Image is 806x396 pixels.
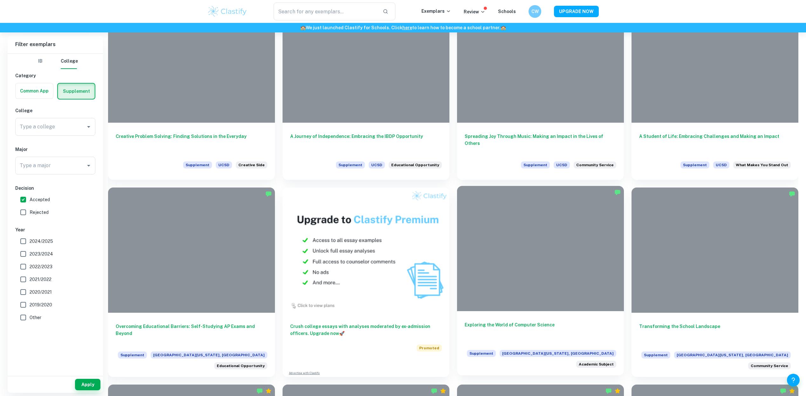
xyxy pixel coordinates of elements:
div: Describe how you have taken advantage of a significant educational opportunity or worked to overc... [389,161,442,172]
h6: Exploring the World of Computer Science [465,321,616,342]
div: Premium [614,388,621,394]
span: Educational Opportunity [217,363,265,369]
div: Premium [440,388,446,394]
div: What have you done to make your school or your community a better place? [748,362,791,369]
h6: Filter exemplars [8,36,103,53]
span: 2019/2020 [30,301,52,308]
div: Think about an academic subject that inspires you. Describe how you have furthered this interest ... [576,361,616,368]
span: 2022/2023 [30,263,52,270]
div: Premium [265,388,272,394]
span: Community Service [576,162,614,168]
span: Academic Subject [579,361,614,367]
a: here [402,25,412,30]
span: Supplement [118,352,147,358]
a: Advertise with Clastify [289,371,320,375]
span: Supplement [467,350,496,357]
button: Help and Feedback [787,374,800,386]
span: [GEOGRAPHIC_DATA][US_STATE], [GEOGRAPHIC_DATA] [500,350,616,357]
h6: A Journey of Independence: Embracing the IBDP Opportunity [290,133,442,154]
h6: Spreading Joy Through Music: Making an Impact in the Lives of Others [465,133,616,154]
input: Search for any exemplars... [274,3,378,20]
h6: We just launched Clastify for Schools. Click to learn how to become a school partner. [1,24,805,31]
span: 2023/2024 [30,250,53,257]
p: Review [464,8,485,15]
span: [GEOGRAPHIC_DATA][US_STATE], [GEOGRAPHIC_DATA] [151,352,267,358]
span: Supplement [183,161,212,168]
a: Overcoming Educational Barriers: Self-Studying AP Exams and BeyondSupplement[GEOGRAPHIC_DATA][US_... [108,188,275,377]
span: Accepted [30,196,50,203]
h6: A Student of Life: Embracing Challenges and Making an Impact [639,133,791,154]
span: Community Service [751,363,788,369]
span: 2020/2021 [30,289,52,296]
h6: Major [15,146,95,153]
div: Beyond what has already been shared in your application, what do you believe makes you a strong c... [733,161,791,172]
a: Transforming the School LandscapeSupplement[GEOGRAPHIC_DATA][US_STATE], [GEOGRAPHIC_DATA]What hav... [632,188,798,377]
span: Supplement [680,161,709,168]
img: Clastify logo [207,5,248,18]
p: Exemplars [421,8,451,15]
div: Every person has a creative side, and it can be expressed in many ways: problem solving, original... [236,161,267,172]
span: Rejected [30,209,49,216]
span: Supplement [336,161,365,168]
div: Premium [789,388,795,394]
h6: CW [531,8,539,15]
span: 2021/2022 [30,276,51,283]
span: UCSD [216,161,232,168]
span: Educational Opportunity [391,162,439,168]
button: Open [84,161,93,170]
h6: College [15,107,95,114]
a: Exploring the World of Computer ScienceSupplement[GEOGRAPHIC_DATA][US_STATE], [GEOGRAPHIC_DATA]Th... [457,188,624,377]
h6: Year [15,226,95,233]
span: Supplement [521,161,550,168]
span: Supplement [641,352,670,358]
span: Promoted [417,345,442,352]
button: College [61,54,78,69]
button: Apply [75,379,100,390]
img: Marked [256,388,263,394]
span: 🏫 [501,25,506,30]
img: Marked [605,388,612,394]
img: Marked [780,388,786,394]
a: Schools [498,9,516,14]
div: Filter type choice [33,54,78,69]
h6: Overcoming Educational Barriers: Self-Studying AP Exams and Beyond [116,323,267,344]
img: Thumbnail [283,188,449,313]
span: 🚀 [339,331,345,336]
h6: Decision [15,185,95,192]
button: IB [33,54,48,69]
button: Common App [16,83,53,99]
h6: Creative Problem Solving: Finding Solutions in the Everyday [116,133,267,154]
h6: Transforming the School Landscape [639,323,791,344]
span: Other [30,314,41,321]
div: What have you done to make your school or your community a better place? [574,161,616,172]
img: Marked [431,388,437,394]
span: What Makes You Stand Out [736,162,788,168]
span: [GEOGRAPHIC_DATA][US_STATE], [GEOGRAPHIC_DATA] [674,352,791,358]
button: CW [529,5,541,18]
button: Open [84,122,93,131]
img: Marked [789,191,795,197]
span: 🏫 [300,25,306,30]
span: 2024/2025 [30,238,53,245]
img: Marked [614,189,621,195]
h6: Crush college essays with analyses moderated by ex-admission officers. Upgrade now [290,323,442,337]
h6: Category [15,72,95,79]
img: Marked [265,191,272,197]
div: Describe how you have taken advantage of a significant educational opportunity or worked to overc... [214,362,267,369]
button: UPGRADE NOW [554,6,599,17]
button: Supplement [58,84,95,99]
span: UCSD [369,161,385,168]
span: UCSD [713,161,729,168]
span: Creative Side [238,162,265,168]
span: UCSD [554,161,570,168]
